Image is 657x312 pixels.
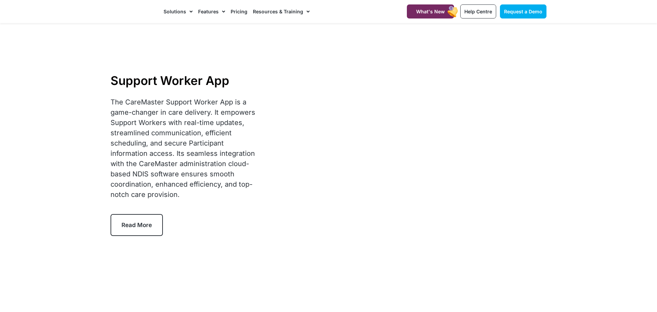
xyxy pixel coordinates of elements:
[416,9,445,14] span: What's New
[460,4,496,18] a: Help Centre
[500,4,546,18] a: Request a Demo
[504,9,542,14] span: Request a Demo
[111,7,157,17] img: CareMaster Logo
[111,97,259,200] div: The CareMaster Support Worker App is a game-changer in care delivery. It empowers Support Workers...
[464,9,492,14] span: Help Centre
[111,214,163,236] a: Read More
[121,222,152,228] span: Read More
[111,73,259,88] h1: Support Worker App
[407,4,454,18] a: What's New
